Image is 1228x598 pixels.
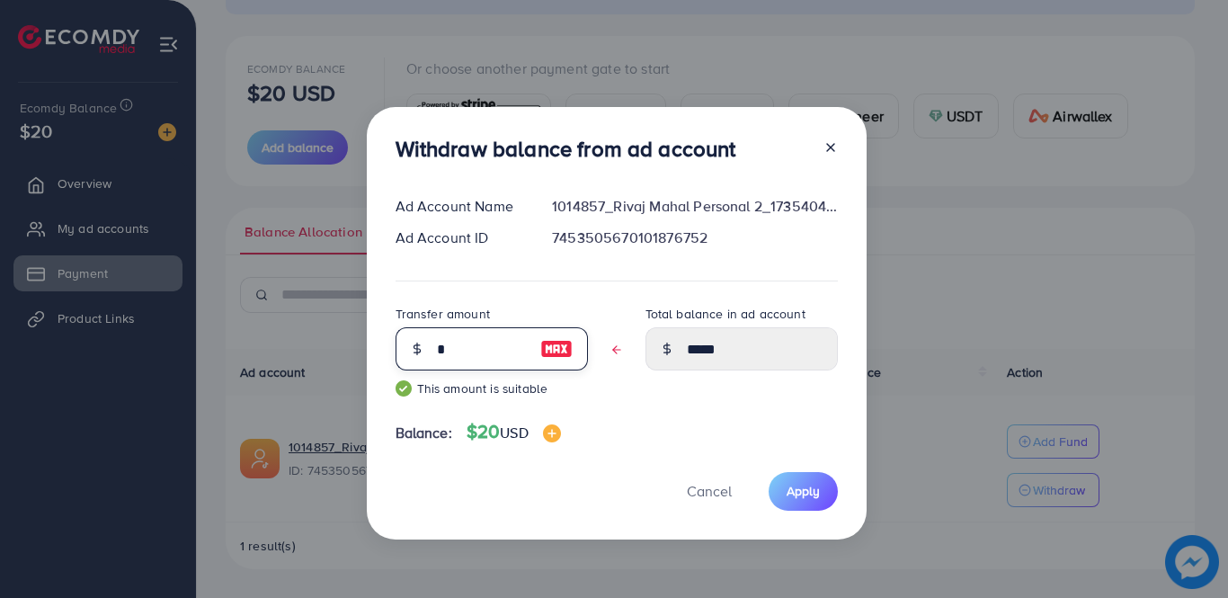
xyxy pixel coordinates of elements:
[396,379,588,397] small: This amount is suitable
[396,305,490,323] label: Transfer amount
[543,424,561,442] img: image
[538,196,851,217] div: 1014857_Rivaj Mahal Personal 2_1735404529188
[381,196,538,217] div: Ad Account Name
[396,380,412,397] img: guide
[538,228,851,248] div: 7453505670101876752
[467,421,561,443] h4: $20
[787,482,820,500] span: Apply
[540,338,573,360] img: image
[500,423,528,442] span: USD
[381,228,538,248] div: Ad Account ID
[396,423,452,443] span: Balance:
[645,305,805,323] label: Total balance in ad account
[664,472,754,511] button: Cancel
[396,136,736,162] h3: Withdraw balance from ad account
[769,472,838,511] button: Apply
[687,481,732,501] span: Cancel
